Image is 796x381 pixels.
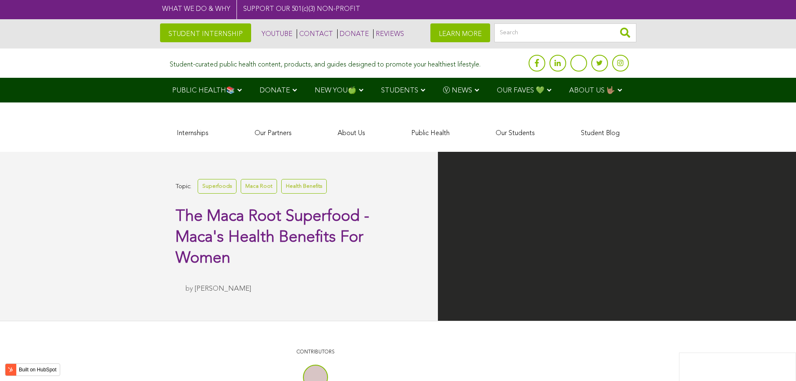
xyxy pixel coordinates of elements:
[175,209,369,266] span: The Maca Root Superfood - Maca's Health Benefits For Women
[297,29,333,38] a: CONTACT
[160,78,636,102] div: Navigation Menu
[337,29,369,38] a: DONATE
[180,348,451,356] p: CONTRIBUTORS
[494,23,636,42] input: Search
[281,179,327,194] a: Health Benefits
[160,23,251,42] a: STUDENT INTERNSHIP
[15,364,60,375] label: Built on HubSpot
[186,285,193,292] span: by
[259,87,290,94] span: DONATE
[172,87,235,94] span: PUBLIC HEALTH📚
[195,285,251,292] a: [PERSON_NAME]
[569,87,615,94] span: ABOUT US 🤟🏽
[175,181,191,192] span: Topic:
[315,87,356,94] span: NEW YOU🍏
[259,29,292,38] a: YOUTUBE
[170,57,481,69] div: Student-curated public health content, products, and guides designed to promote your healthiest l...
[754,341,796,381] iframe: Chat Widget
[373,29,404,38] a: REVIEWS
[198,179,237,194] a: Superfoods
[443,87,472,94] span: Ⓥ NEWS
[381,87,418,94] span: STUDENTS
[5,365,15,375] img: HubSpot sprocket logo
[497,87,544,94] span: OUR FAVES 💚
[241,179,277,194] a: Maca Root
[430,23,490,42] a: LEARN MORE
[5,363,60,376] button: Built on HubSpot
